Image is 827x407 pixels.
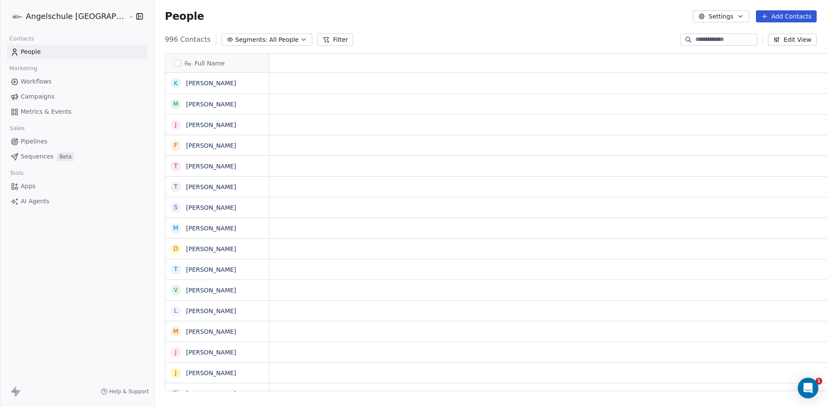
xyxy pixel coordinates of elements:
[186,80,236,87] a: [PERSON_NAME]
[26,11,126,22] span: Angelschule [GEOGRAPHIC_DATA]
[57,152,74,161] span: Beta
[7,134,147,149] a: Pipelines
[186,266,236,273] a: [PERSON_NAME]
[6,32,38,45] span: Contacts
[165,73,269,391] div: grid
[186,308,236,314] a: [PERSON_NAME]
[235,35,267,44] span: Segments:
[7,45,147,59] a: People
[6,167,27,180] span: Tools
[768,34,817,46] button: Edit View
[6,62,41,75] span: Marketing
[269,35,298,44] span: All People
[174,306,177,315] div: L
[186,101,236,108] a: [PERSON_NAME]
[174,162,178,171] div: T
[21,92,54,101] span: Campaigns
[186,370,236,376] a: [PERSON_NAME]
[174,265,178,274] div: T
[173,99,178,109] div: M
[21,137,47,146] span: Pipelines
[165,34,211,45] span: 996 Contacts
[165,10,204,23] span: People
[186,204,236,211] a: [PERSON_NAME]
[186,183,236,190] a: [PERSON_NAME]
[10,9,122,24] button: Angelschule [GEOGRAPHIC_DATA]
[195,59,225,68] span: Full Name
[317,34,353,46] button: Filter
[756,10,817,22] button: Add Contacts
[165,54,269,72] div: Full Name
[173,244,178,253] div: D
[186,390,236,397] a: [PERSON_NAME]
[174,182,178,191] div: T
[21,152,53,161] span: Sequences
[173,327,178,336] div: M
[7,105,147,119] a: Metrics & Events
[21,77,52,86] span: Workflows
[186,245,236,252] a: [PERSON_NAME]
[175,120,177,129] div: J
[693,10,749,22] button: Settings
[101,388,149,395] a: Help & Support
[21,47,41,56] span: People
[174,203,177,212] div: S
[173,389,178,398] div: D
[12,11,22,22] img: logo180-180.png
[186,349,236,356] a: [PERSON_NAME]
[173,224,178,233] div: M
[7,90,147,104] a: Campaigns
[21,107,72,116] span: Metrics & Events
[815,378,822,385] span: 1
[7,75,147,89] a: Workflows
[186,163,236,170] a: [PERSON_NAME]
[798,378,818,398] div: Open Intercom Messenger
[6,122,28,135] span: Sales
[186,287,236,294] a: [PERSON_NAME]
[186,142,236,149] a: [PERSON_NAME]
[186,328,236,335] a: [PERSON_NAME]
[7,149,147,164] a: SequencesBeta
[109,388,149,395] span: Help & Support
[174,286,178,295] div: V
[7,179,147,193] a: Apps
[174,79,177,88] div: K
[21,197,50,206] span: AI Agents
[175,348,177,357] div: J
[21,182,36,191] span: Apps
[7,194,147,208] a: AI Agents
[175,368,177,377] div: J
[186,225,236,232] a: [PERSON_NAME]
[186,121,236,128] a: [PERSON_NAME]
[174,141,177,150] div: F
